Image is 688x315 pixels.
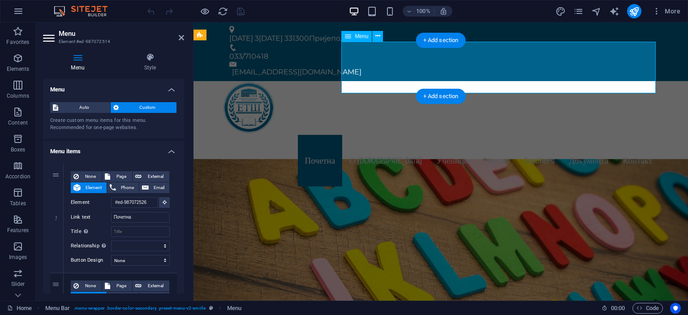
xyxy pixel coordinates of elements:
div: + Add section [416,89,466,104]
h4: Menu [43,79,184,95]
p: Tables [10,200,26,207]
button: Page [102,280,132,291]
div: Create custom menu items for this menu. Recommended for one-page websites. [50,117,177,132]
p: Elements [7,65,30,73]
span: Click to select. Double-click to edit [227,303,241,314]
p: Boxes [11,146,26,153]
em: 1 [49,215,62,222]
button: reload [217,6,228,17]
h3: Element #ed-987072514 [59,38,166,46]
i: Pages (Ctrl+Alt+S) [573,6,584,17]
button: None [71,280,102,291]
button: Phone [107,182,139,193]
p: Content [8,119,28,126]
p: Slider [11,280,25,288]
button: External [133,280,169,291]
button: Custom [111,102,177,113]
span: External [144,280,167,291]
button: text_generator [609,6,620,17]
button: Email [139,182,169,193]
button: design [555,6,566,17]
button: Code [632,303,663,314]
span: Menu [355,34,368,39]
p: Accordion [5,173,30,180]
p: Columns [7,92,29,99]
button: navigator [591,6,602,17]
button: Phone [107,292,139,302]
button: pages [573,6,584,17]
button: External [133,171,169,182]
span: Page [113,280,129,291]
button: publish [627,4,641,18]
i: Navigator [591,6,602,17]
span: None [82,280,99,291]
label: Title [71,226,111,237]
h6: Session time [602,303,625,314]
span: Phone [119,292,136,302]
span: Code [636,303,659,314]
span: Element [83,182,104,193]
i: On resize automatically adjust zoom level to fit chosen device. [439,7,447,15]
h6: 100% [416,6,430,17]
span: External [144,171,167,182]
button: None [71,171,102,182]
img: Editor Logo [52,6,119,17]
h2: Menu [59,30,184,38]
span: Page [113,171,129,182]
span: None [82,171,99,182]
h4: Menu [43,53,116,72]
span: More [652,7,680,16]
input: No element chosen [111,197,158,208]
input: Link text... [111,212,170,223]
h4: Menu items [43,141,184,157]
button: Page [102,171,132,182]
i: Publish [629,6,639,17]
label: Relationship [71,241,111,251]
i: AI Writer [609,6,619,17]
p: Images [9,254,27,261]
span: Phone [119,182,136,193]
label: Element [71,197,111,208]
button: Email [139,292,169,302]
label: Link text [71,212,111,223]
div: + Add section [416,33,466,48]
button: Element [71,182,107,193]
label: Button Design [71,255,111,266]
button: Element [71,292,107,302]
nav: breadcrumb [45,303,242,314]
i: Design (Ctrl+Alt+Y) [555,6,566,17]
i: This element is a customizable preset [209,306,213,311]
button: More [649,4,684,18]
h4: Style [116,53,184,72]
span: Custom [121,102,174,113]
button: Auto [50,102,110,113]
span: 00 00 [611,303,625,314]
i: Reload page [218,6,228,17]
p: Favorites [6,39,29,46]
p: Features [7,227,29,234]
span: Auto [61,102,107,113]
span: : [617,305,619,311]
span: Element [83,292,104,302]
button: 100% [403,6,434,17]
input: Title [111,226,170,237]
a: Click to cancel selection. Double-click to open Pages [7,303,32,314]
span: Click to select. Double-click to edit [45,303,70,314]
span: . menu-wrapper .border-color-secondary .preset-menu-v2-smiile [73,303,206,314]
span: Email [151,182,167,193]
span: Email [151,292,167,302]
button: Usercentrics [670,303,681,314]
